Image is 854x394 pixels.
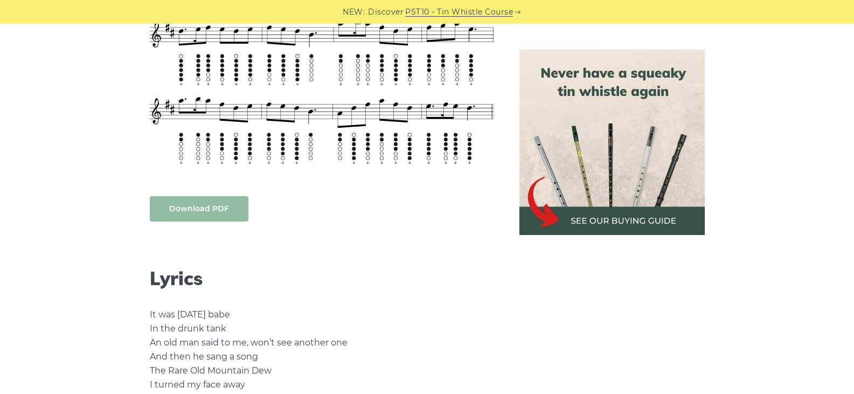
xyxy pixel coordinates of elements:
span: Discover [368,6,404,18]
a: PST10 - Tin Whistle Course [405,6,513,18]
h2: Lyrics [150,268,494,290]
img: tin whistle buying guide [519,50,705,235]
a: Download PDF [150,196,248,222]
span: NEW: [343,6,365,18]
